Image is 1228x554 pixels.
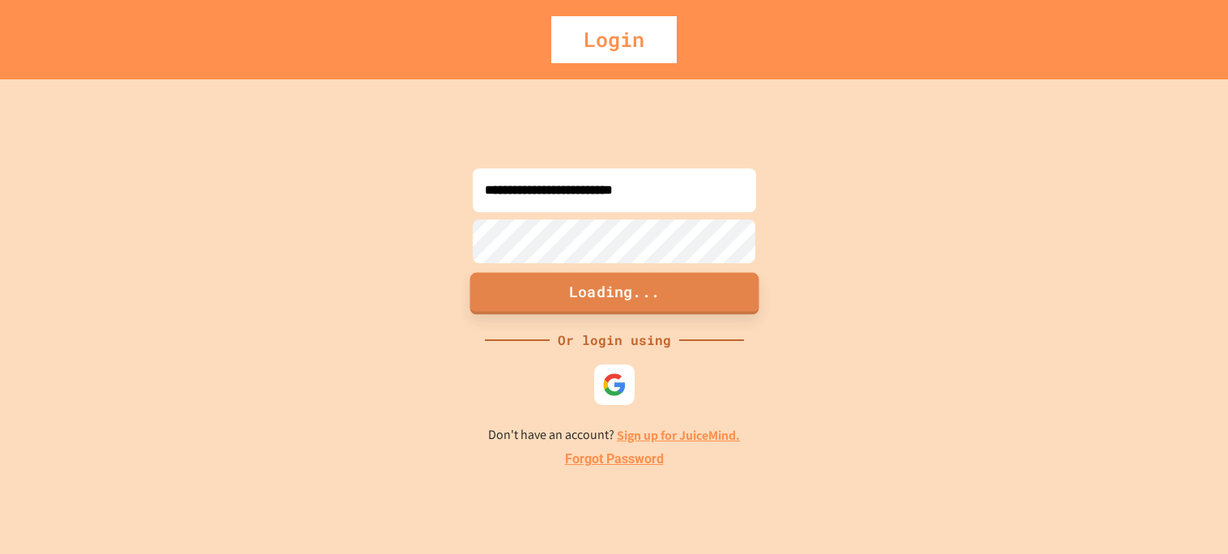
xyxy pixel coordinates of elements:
a: Forgot Password [565,450,664,469]
div: Or login using [550,330,679,350]
a: Sign up for JuiceMind. [617,427,740,444]
button: Loading... [470,272,758,314]
p: Don't have an account? [488,425,740,445]
div: Login [551,16,677,63]
img: google-icon.svg [602,373,627,397]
